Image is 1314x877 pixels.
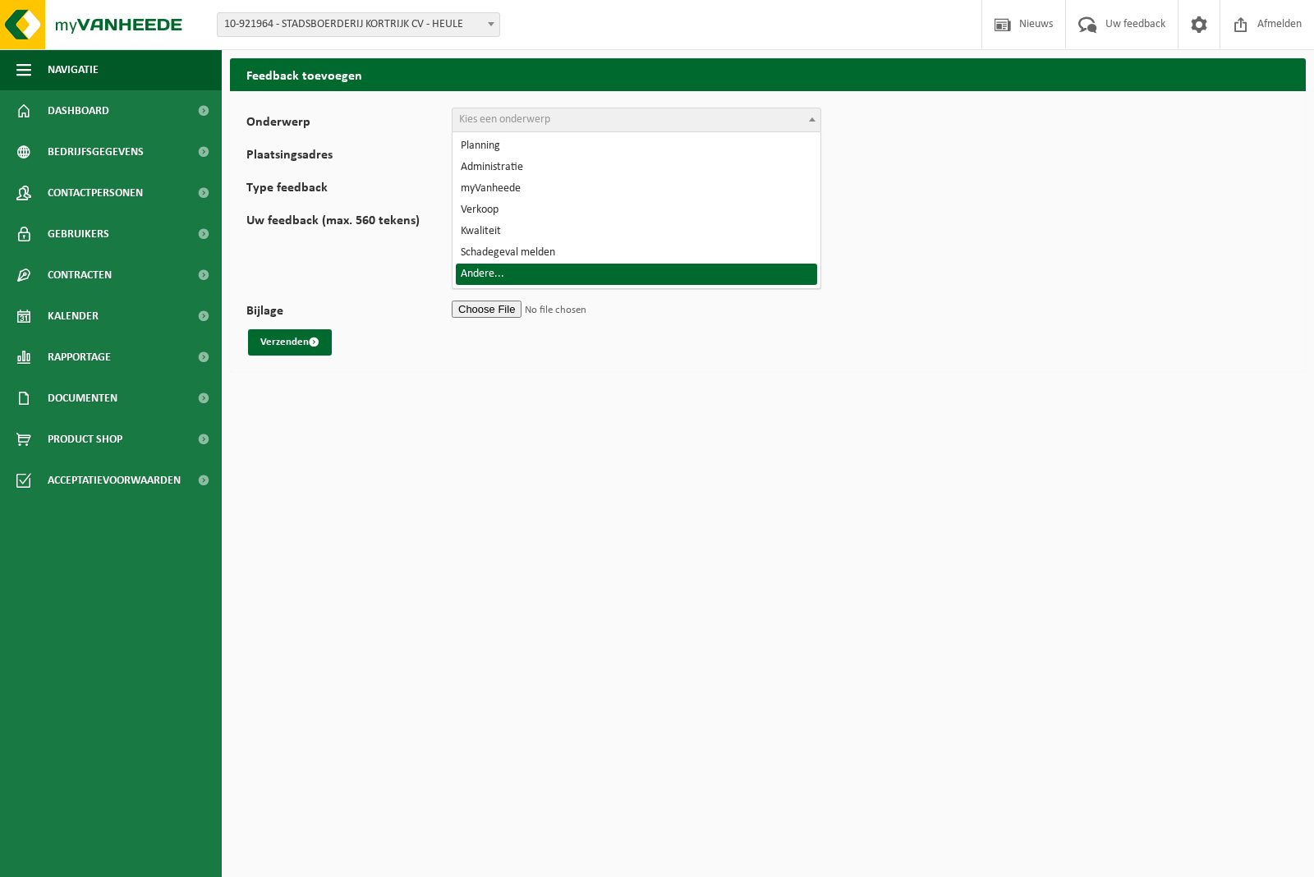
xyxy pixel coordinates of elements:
[246,149,452,165] label: Plaatsingsadres
[456,135,817,157] li: Planning
[48,90,109,131] span: Dashboard
[48,378,117,419] span: Documenten
[456,178,817,200] li: myVanheede
[48,214,109,255] span: Gebruikers
[48,172,143,214] span: Contactpersonen
[248,329,332,356] button: Verzenden
[48,255,112,296] span: Contracten
[48,419,122,460] span: Product Shop
[218,13,499,36] span: 10-921964 - STADSBOERDERIJ KORTRIJK CV - HEULE
[48,49,99,90] span: Navigatie
[456,157,817,178] li: Administratie
[456,264,817,285] li: Andere...
[246,214,452,288] label: Uw feedback (max. 560 tekens)
[48,131,144,172] span: Bedrijfsgegevens
[459,113,550,126] span: Kies een onderwerp
[48,337,111,378] span: Rapportage
[48,296,99,337] span: Kalender
[456,200,817,221] li: Verkoop
[246,116,452,132] label: Onderwerp
[217,12,500,37] span: 10-921964 - STADSBOERDERIJ KORTRIJK CV - HEULE
[456,221,817,242] li: Kwaliteit
[246,305,452,321] label: Bijlage
[246,181,452,198] label: Type feedback
[48,460,181,501] span: Acceptatievoorwaarden
[230,58,1306,90] h2: Feedback toevoegen
[456,242,817,264] li: Schadegeval melden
